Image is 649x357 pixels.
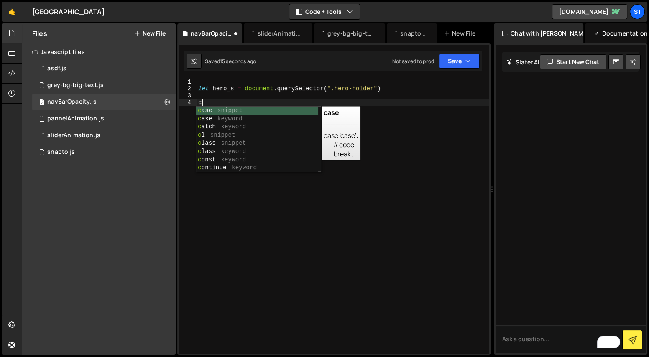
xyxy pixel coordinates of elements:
[32,94,176,110] div: 16620/45296.js
[439,54,480,69] button: Save
[324,108,339,117] b: case
[32,127,176,144] div: 16620/45285.js
[179,85,197,92] div: 2
[32,7,105,17] div: [GEOGRAPHIC_DATA]
[400,29,427,38] div: snapto.js
[585,23,647,43] div: Documentation
[47,82,104,89] div: grey-bg-big-text.js
[22,43,176,60] div: Javascript files
[179,79,197,85] div: 1
[47,115,104,122] div: pannelAnimation.js
[2,2,22,22] a: 🤙
[257,29,302,38] div: sliderAnimation.js
[630,4,645,19] a: St
[47,148,75,156] div: snapto.js
[191,29,232,38] div: navBarOpacity.js
[327,29,375,38] div: grey-bg-big-text.js
[179,99,197,106] div: 4
[32,60,176,77] div: 16620/45281.js
[506,58,540,66] h2: Slater AI
[322,106,360,160] div: case 'case': // code break;
[32,77,176,94] div: grey-bg-big-text.js
[179,92,197,99] div: 3
[540,54,606,69] button: Start new chat
[552,4,627,19] a: [DOMAIN_NAME]
[32,144,176,161] div: 16620/45274.js
[496,325,646,353] textarea: To enrich screen reader interactions, please activate Accessibility in Grammarly extension settings
[289,4,360,19] button: Code + Tools
[134,30,166,37] button: New File
[494,23,583,43] div: Chat with [PERSON_NAME]
[47,98,97,106] div: navBarOpacity.js
[47,65,66,72] div: asdf.js
[39,99,44,106] span: 2
[32,110,176,127] div: 16620/45290.js
[205,58,256,65] div: Saved
[392,58,434,65] div: Not saved to prod
[444,29,479,38] div: New File
[32,29,47,38] h2: Files
[220,58,256,65] div: 15 seconds ago
[47,132,100,139] div: sliderAnimation.js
